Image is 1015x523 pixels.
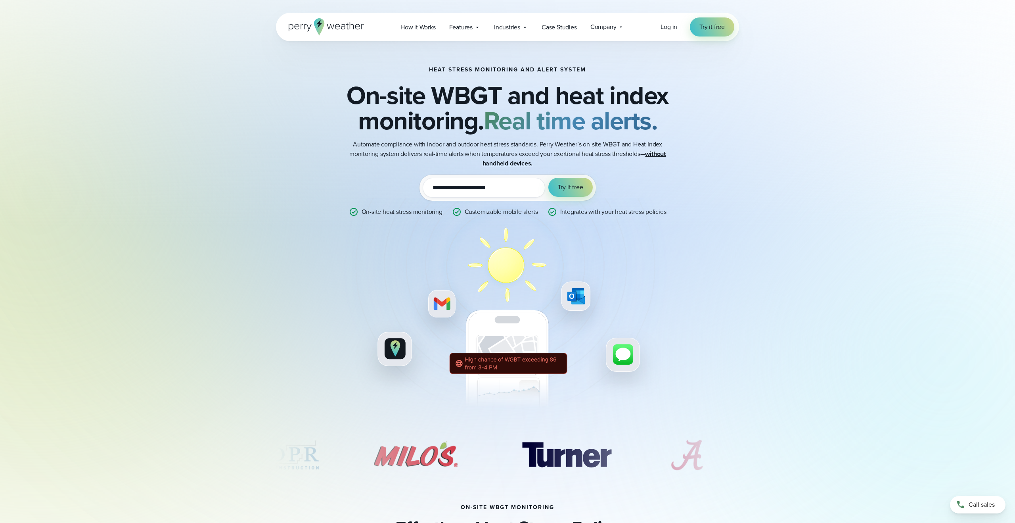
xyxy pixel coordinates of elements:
span: Try it free [699,22,725,32]
div: 4 of 7 [359,435,472,475]
span: Case Studies [542,23,577,32]
p: Integrates with your heat stress policies [560,207,666,217]
h1: Heat Stress Monitoring and Alert System [429,67,586,73]
a: Case Studies [535,19,584,35]
div: 5 of 7 [510,435,623,475]
span: Try it free [558,183,583,192]
span: Call sales [969,500,995,510]
div: 3 of 7 [258,435,321,475]
p: Customizable mobile alerts [465,207,538,217]
img: DPR-Construction.svg [258,435,321,475]
a: Try it free [690,17,734,37]
div: slideshow [276,435,739,479]
span: Company [590,22,617,32]
strong: without handheld devices. [483,149,666,168]
h2: on-site wbgt monitoring [461,504,554,511]
img: Turner-Construction_1.svg [510,435,623,475]
a: Call sales [950,496,1005,513]
span: Industries [494,23,520,32]
img: University-of-Alabama.svg [661,435,713,475]
span: Log in [661,22,677,31]
p: On-site heat stress monitoring [362,207,442,217]
img: Milos.svg [359,435,472,475]
p: Automate compliance with indoor and outdoor heat stress standards. Perry Weather’s on-site WBGT a... [349,140,666,168]
strong: Real time alerts. [484,102,657,139]
h2: On-site WBGT and heat index monitoring. [316,83,699,133]
div: 6 of 7 [661,435,713,475]
span: How it Works [400,23,436,32]
a: Log in [661,22,677,32]
button: Try it free [548,178,593,197]
span: Features [449,23,473,32]
a: How it Works [394,19,442,35]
